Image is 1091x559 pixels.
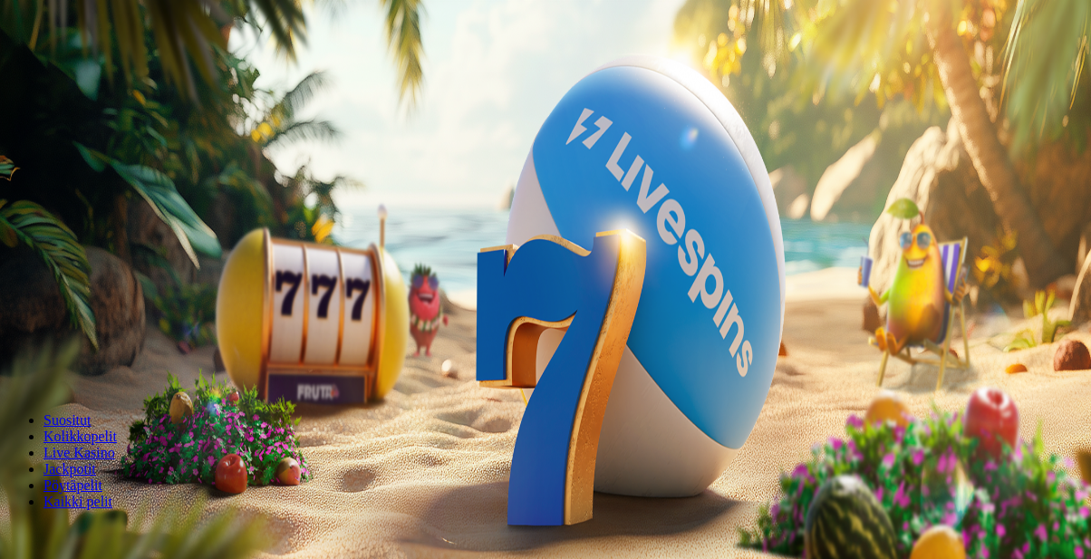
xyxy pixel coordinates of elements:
[43,494,112,509] span: Kaikki pelit
[43,412,91,428] a: Suositut
[43,445,115,460] a: Live Kasino
[43,429,117,444] a: Kolikkopelit
[43,477,102,493] span: Pöytäpelit
[7,381,1084,544] header: Lobby
[7,381,1084,510] nav: Lobby
[43,461,96,477] a: Jackpotit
